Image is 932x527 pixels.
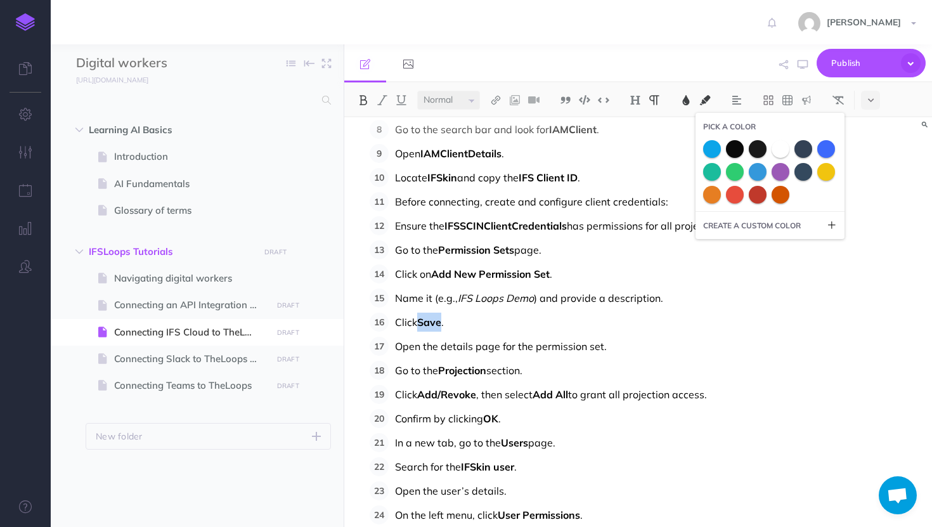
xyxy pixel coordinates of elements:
img: Code block button [579,95,590,105]
span: Add All [533,388,568,401]
img: Text color button [680,95,692,105]
img: Blockquote button [560,95,571,105]
span: OK [483,412,498,425]
span: and copy the [457,171,519,184]
span: Confirm by clicking [395,412,483,425]
span: IFSSCINClientCredentials [444,219,567,232]
span: Locate [395,171,427,184]
img: Text background color button [699,95,711,105]
span: . [441,316,444,329]
span: Search for the [395,460,461,473]
img: Inline code button [598,95,609,105]
span: . [498,412,501,425]
span: Projection [438,364,486,377]
span: Introduction [114,149,268,164]
img: Callout dropdown menu button [801,95,812,105]
span: ) and provide a description. [534,292,663,304]
a: [URL][DOMAIN_NAME] [51,73,161,86]
span: Ensure the [395,219,444,232]
span: Go to the [395,244,438,256]
input: Search [76,89,314,112]
span: Connecting an API Integration to TheLoops [114,297,268,313]
small: DRAFT [264,248,287,256]
span: to grant all projection access. [568,388,707,401]
span: page. [514,244,541,256]
img: Paragraph button [649,95,660,105]
img: Link button [490,95,502,105]
span: . [597,123,599,136]
span: Click [395,388,417,401]
span: [PERSON_NAME] [820,16,907,28]
span: Connecting IFS Cloud to TheLoops [114,325,268,340]
span: Glossary of terms [114,203,268,218]
span: has permissions for all projections. [567,219,729,232]
button: New folder [86,423,331,450]
img: 58e60416af45c89b35c9d831f570759b.jpg [798,12,820,34]
span: , then select [476,388,533,401]
span: . [578,171,580,184]
span: Before connecting, create and configure client credentials: [395,195,668,208]
button: Publish [817,49,926,77]
button: DRAFT [272,379,304,393]
span: Add/Revoke [417,388,476,401]
img: Add video button [528,95,540,105]
small: DRAFT [277,382,299,390]
span: Learning AI Basics [89,122,252,138]
span: In a new tab, go to the [395,436,501,449]
button: DRAFT [260,245,292,259]
span: Add New Permission Set [431,268,550,280]
a: Open chat [879,476,917,514]
small: DRAFT [277,355,299,363]
span: Users [501,436,528,449]
span: IFSkin user [461,460,514,473]
span: Connecting Slack to TheLoops (Duplicate) [114,351,268,367]
button: DRAFT [272,325,304,340]
span: Permission Sets [438,244,514,256]
span: . [550,268,552,280]
span: Open the details page for the permission set. [395,340,607,353]
span: . [514,460,517,473]
span: Publish [831,53,895,73]
span: Save [417,316,441,329]
span: . [502,147,504,160]
img: Underline button [396,95,407,105]
img: Bold button [358,95,369,105]
p: New folder [96,429,143,443]
img: Italic button [377,95,388,105]
img: logo-mark.svg [16,13,35,31]
small: CREATE A CUSTOM COLOR [703,219,801,231]
span: AI Fundamentals [114,176,268,192]
span: IFSLoops Tutorials [89,244,252,259]
img: Add image button [509,95,521,105]
span: Click on [395,268,431,280]
span: IFS Client ID [519,171,578,184]
small: [URL][DOMAIN_NAME] [76,75,148,84]
span: IFS Loops Demo [458,292,534,304]
img: Clear styles button [832,95,844,105]
span: On the left menu, click [395,509,498,521]
span: Go to the [395,364,438,377]
small: DRAFT [277,301,299,309]
span: IAMClient [549,123,597,136]
img: Headings dropdown button [630,95,641,105]
span: PICK A COLOR [703,120,756,133]
span: Name it (e.g., [395,292,458,304]
span: section. [486,364,522,377]
span: IFSkin [427,171,457,184]
span: Connecting Teams to TheLoops [114,378,268,393]
span: Navigating digital workers [114,271,268,286]
button: DRAFT [272,298,304,313]
input: Documentation Name [76,54,225,73]
span: Open [395,147,420,160]
span: Open the user’s details. [395,485,507,497]
small: DRAFT [277,329,299,337]
img: Create table button [782,95,793,105]
span: User Permissions [498,509,580,521]
span: IAMClientDetails [420,147,502,160]
span: Go to the search bar and look for [395,123,549,136]
span: Click [395,316,417,329]
button: DRAFT [272,352,304,367]
span: . [580,509,583,521]
span: page. [528,436,555,449]
img: Alignment dropdown menu button [731,95,742,105]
